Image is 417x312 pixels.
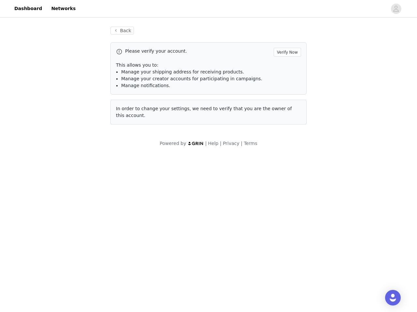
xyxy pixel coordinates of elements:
a: Help [208,141,219,146]
button: Back [110,27,134,34]
div: avatar [393,4,399,14]
a: Privacy [223,141,239,146]
p: Please verify your account. [125,48,271,55]
span: Manage notifications. [121,83,170,88]
p: This allows you to: [116,62,301,69]
span: Powered by [160,141,186,146]
button: Verify Now [274,48,301,57]
a: Terms [244,141,257,146]
span: Manage your shipping address for receiving products. [121,69,244,74]
span: Manage your creator accounts for participating in campaigns. [121,76,262,81]
div: Open Intercom Messenger [385,290,401,305]
span: In order to change your settings, we need to verify that you are the owner of this account. [116,106,292,118]
span: | [205,141,207,146]
span: | [241,141,242,146]
a: Networks [47,1,79,16]
a: Dashboard [10,1,46,16]
img: logo [188,141,204,146]
span: | [220,141,222,146]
